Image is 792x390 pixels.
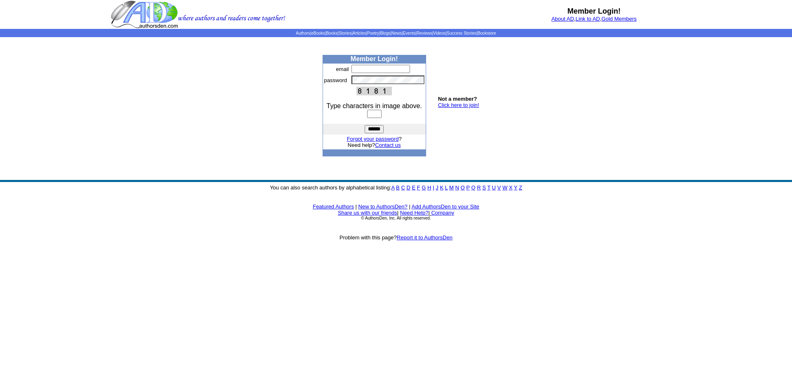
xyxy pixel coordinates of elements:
[412,184,415,191] a: E
[327,102,422,109] font: Type characters in image above.
[433,31,445,35] a: Videos
[438,96,477,102] b: Not a member?
[296,31,310,35] a: Authors
[409,203,410,210] font: |
[296,31,496,35] span: | | | | | | | | | | | |
[436,184,438,191] a: J
[403,31,416,35] a: Events
[270,184,522,191] font: You can also search authors by alphabetical listing:
[375,142,401,148] a: Contact us
[433,184,434,191] a: I
[367,31,379,35] a: Poetry
[445,184,448,191] a: L
[412,203,479,210] a: Add AuthorsDen to your Site
[313,203,354,210] a: Featured Authors
[471,184,475,191] a: Q
[497,184,501,191] a: V
[461,184,465,191] a: O
[438,102,479,108] a: Click here to join!
[356,203,357,210] font: |
[519,184,522,191] a: Z
[347,136,402,142] font: ?
[492,184,496,191] a: U
[348,142,401,148] font: Need help?
[347,136,399,142] a: Forgot your password
[339,31,351,35] a: Stories
[552,16,637,22] font: , ,
[400,210,429,216] a: Need Help?
[427,184,431,191] a: H
[391,184,395,191] a: A
[353,31,366,35] a: Articles
[601,16,636,22] a: Gold Members
[417,184,420,191] a: F
[380,31,390,35] a: Blogs
[482,184,486,191] a: S
[428,210,454,216] font: |
[447,31,476,35] a: Success Stories
[406,184,410,191] a: D
[449,184,454,191] a: M
[568,7,621,15] b: Member Login!
[401,184,405,191] a: C
[417,31,432,35] a: Reviews
[336,66,349,72] font: email
[431,210,454,216] a: Company
[338,210,397,216] a: Share us with our friends
[477,184,481,191] a: R
[509,184,513,191] a: X
[455,184,459,191] a: N
[356,87,392,95] img: This Is CAPTCHA Image
[361,216,431,220] font: © AuthorsDen, Inc. All rights reserved.
[358,203,408,210] a: New to AuthorsDen?
[396,184,400,191] a: B
[552,16,574,22] a: About AD
[391,31,402,35] a: News
[397,234,453,241] a: Report it to AuthorsDen
[502,184,507,191] a: W
[466,184,469,191] a: P
[422,184,426,191] a: G
[440,184,443,191] a: K
[487,184,490,191] a: T
[326,31,337,35] a: Books
[514,184,517,191] a: Y
[324,77,347,83] font: password
[478,31,496,35] a: Bookstore
[351,55,398,62] b: Member Login!
[339,234,453,241] font: Problem with this page?
[397,210,398,216] font: |
[311,31,325,35] a: eBooks
[575,16,600,22] a: Link to AD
